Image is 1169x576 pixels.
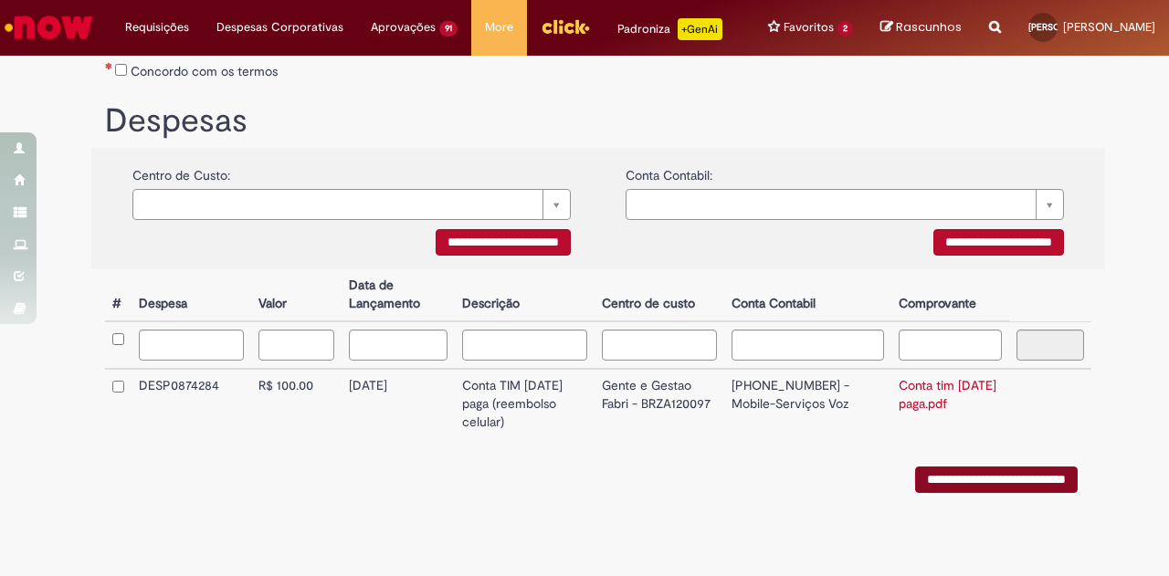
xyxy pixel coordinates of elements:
span: Aprovações [371,18,436,37]
td: DESP0874284 [132,369,251,439]
span: [PERSON_NAME] [1063,19,1155,35]
span: 91 [439,21,458,37]
th: Valor [251,269,342,321]
th: Data de Lançamento [342,269,455,321]
span: 2 [837,21,853,37]
th: Descrição [455,269,595,321]
label: Concordo com os termos [131,62,278,80]
span: Requisições [125,18,189,37]
td: [PHONE_NUMBER] - Mobile-Serviços Voz [724,369,892,439]
a: Limpar campo {0} [132,189,571,220]
th: # [105,269,132,321]
p: +GenAi [678,18,722,40]
a: Conta tim [DATE] paga.pdf [899,377,996,412]
span: Favoritos [784,18,834,37]
td: Conta tim [DATE] paga.pdf [891,369,1009,439]
th: Despesa [132,269,251,321]
img: ServiceNow [2,9,96,46]
span: Rascunhos [896,18,962,36]
a: Rascunhos [880,19,962,37]
a: Limpar campo {0} [626,189,1064,220]
td: Gente e Gestao Fabri - BRZA120097 [595,369,724,439]
td: [DATE] [342,369,455,439]
td: Conta TIM [DATE] paga (reembolso celular) [455,369,595,439]
th: Conta Contabil [724,269,892,321]
img: click_logo_yellow_360x200.png [541,13,590,40]
label: Conta Contabil: [626,157,712,184]
span: More [485,18,513,37]
span: Despesas Corporativas [216,18,343,37]
div: Padroniza [617,18,722,40]
label: Centro de Custo: [132,157,230,184]
th: Centro de custo [595,269,724,321]
th: Comprovante [891,269,1009,321]
span: [PERSON_NAME] [1028,21,1100,33]
td: R$ 100.00 [251,369,342,439]
h1: Despesas [105,103,1091,140]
